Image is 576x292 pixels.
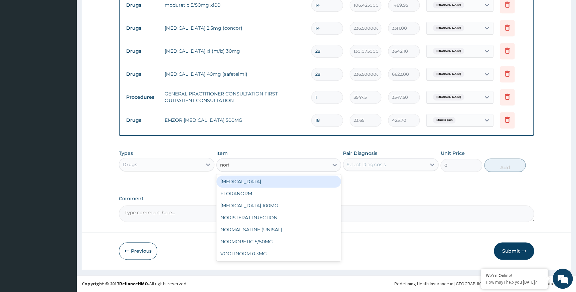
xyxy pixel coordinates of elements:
[161,87,308,107] td: GENERAL PRACTITIONER CONSULTATION FIRST OUTPATIENT CONSULTATION
[82,281,149,287] strong: Copyright © 2017 .
[216,150,228,157] label: Item
[123,22,161,34] td: Drugs
[123,114,161,126] td: Drugs
[35,37,112,46] div: Chat with us now
[486,272,543,278] div: We're Online!
[123,68,161,80] td: Drugs
[494,242,534,260] button: Submit
[119,281,148,287] a: RelianceHMO
[123,161,137,168] div: Drugs
[347,161,386,168] div: Select Diagnosis
[161,67,308,81] td: [MEDICAL_DATA] 40mg (safetelmi)
[119,242,157,260] button: Previous
[433,48,464,54] span: [MEDICAL_DATA]
[119,196,534,202] label: Comment
[433,25,464,31] span: [MEDICAL_DATA]
[343,150,377,157] label: Pair Diagnosis
[77,275,576,292] footer: All rights reserved.
[161,21,308,35] td: [MEDICAL_DATA] 2.5mg (concor)
[394,280,571,287] div: Redefining Heath Insurance in [GEOGRAPHIC_DATA] using Telemedicine and Data Science!
[123,45,161,57] td: Drugs
[216,224,341,236] div: NORMAL SALINE (UNISAL)
[110,3,126,19] div: Minimize live chat window
[484,159,526,172] button: Add
[440,150,464,157] label: Unit Price
[3,182,127,206] textarea: Type your message and hit 'Enter'
[433,94,464,100] span: [MEDICAL_DATA]
[216,236,341,248] div: NORMORETIC 5/50MG
[216,248,341,260] div: VOGLINORM 0.3MG
[216,176,341,188] div: [MEDICAL_DATA]
[12,33,27,50] img: d_794563401_company_1708531726252_794563401
[433,117,455,123] span: Muscle pain
[216,212,341,224] div: NORISTERAT INJECTION
[433,71,464,77] span: [MEDICAL_DATA]
[486,279,543,285] p: How may I help you today?
[161,44,308,58] td: [MEDICAL_DATA] xl (m/b) 30mg
[161,113,308,127] td: EMZOR [MEDICAL_DATA] 500MG
[123,91,161,103] td: Procedures
[39,84,92,152] span: We're online!
[216,200,341,212] div: [MEDICAL_DATA] 100MG
[216,188,341,200] div: FLORANORM
[433,2,464,8] span: [MEDICAL_DATA]
[119,151,133,156] label: Types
